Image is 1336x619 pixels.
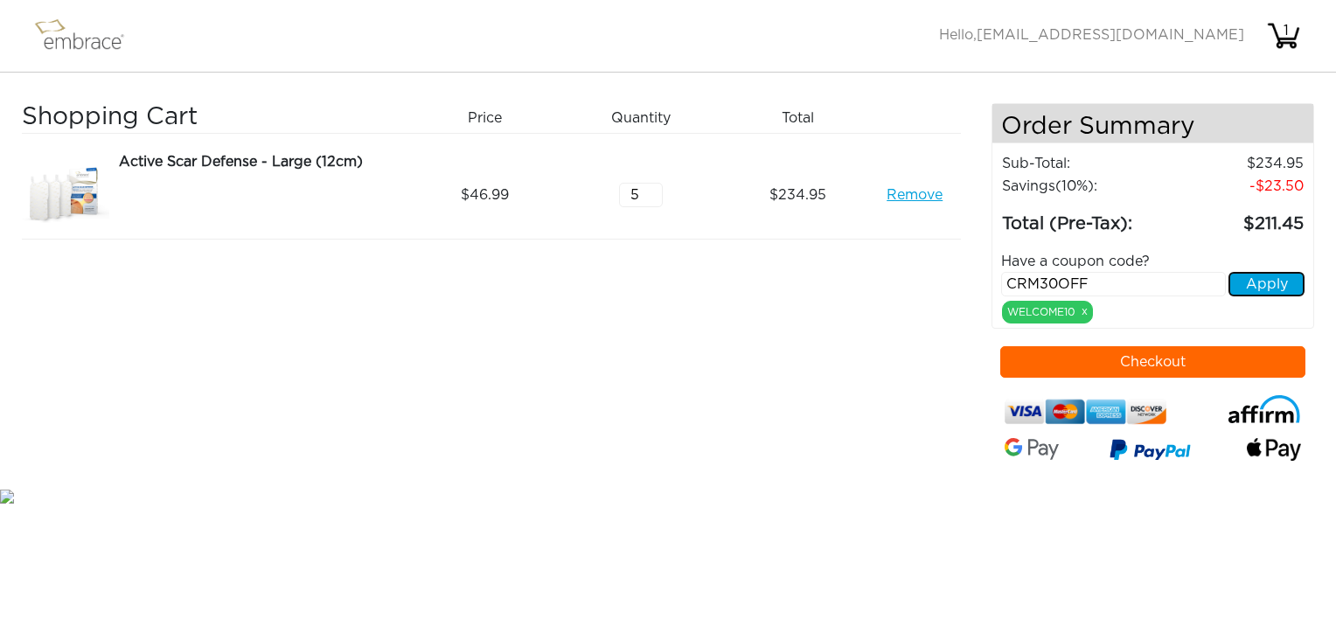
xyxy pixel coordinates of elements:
[1000,346,1306,378] button: Checkout
[22,151,109,239] img: d2f91f46-8dcf-11e7-b919-02e45ca4b85b.jpeg
[1266,28,1301,42] a: 1
[119,151,400,172] div: Active Scar Defense - Large (12cm)
[988,251,1319,272] div: Have a coupon code?
[1082,303,1088,319] a: x
[887,184,943,205] a: Remove
[939,28,1244,42] span: Hello,
[1002,301,1093,323] div: WELCOME10
[1247,438,1301,461] img: fullApplePay.png
[1110,435,1191,468] img: paypal-v3.png
[461,184,509,205] span: 46.99
[726,103,882,133] div: Total
[1228,272,1305,296] button: Apply
[992,104,1314,143] h4: Order Summary
[31,14,144,58] img: logo.png
[1005,438,1059,460] img: Google-Pay-Logo.svg
[1005,395,1167,428] img: credit-cards.png
[413,103,569,133] div: Price
[1168,198,1305,238] td: 211.45
[1269,20,1304,41] div: 1
[1168,152,1305,175] td: 234.95
[1055,179,1094,193] span: (10%)
[22,103,400,133] h3: Shopping Cart
[1228,395,1301,424] img: affirm-logo.svg
[1168,175,1305,198] td: 23.50
[1001,175,1168,198] td: Savings :
[769,184,826,205] span: 234.95
[1001,152,1168,175] td: Sub-Total:
[611,108,671,129] span: Quantity
[1001,198,1168,238] td: Total (Pre-Tax):
[977,28,1244,42] span: [EMAIL_ADDRESS][DOMAIN_NAME]
[1266,18,1301,53] img: cart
